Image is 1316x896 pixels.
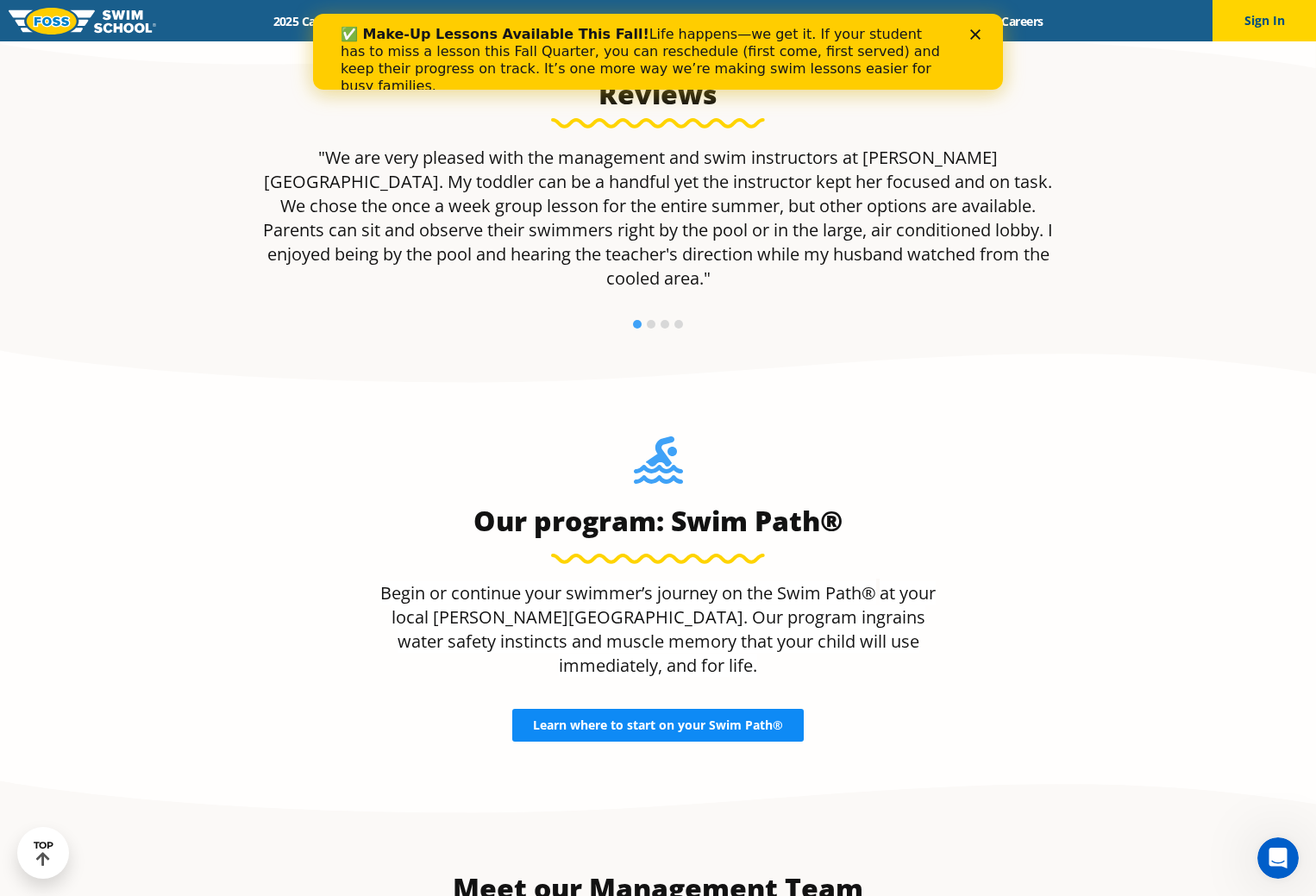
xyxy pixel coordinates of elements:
a: Careers [987,13,1058,29]
span: Learn where to start on your Swim Path® [533,719,783,731]
div: TOP [34,840,53,867]
a: Learn where to start on your Swim Path® [512,709,804,742]
div: Life happens—we get it. If your student has to miss a lesson this Fall Quarter, you can reschedul... [28,12,635,81]
span: at your local [PERSON_NAME][GEOGRAPHIC_DATA]. Our program ingrains water safety instincts and mus... [392,581,937,677]
iframe: Intercom live chat [1257,837,1299,879]
a: Schools [366,13,438,29]
h3: Our program: Swim Path® [372,504,944,538]
a: Swim Like [PERSON_NAME] [749,13,932,29]
b: ✅ Make-Up Lessons Available This Fall! [28,12,336,28]
img: Foss-Location-Swimming-Pool-Person.svg [634,436,683,495]
span: Begin or continue your swimmer’s journey on the Swim Path® [380,581,876,605]
a: Blog [932,13,987,29]
a: Swim Path® Program [438,13,589,29]
a: About [PERSON_NAME] [590,13,750,29]
iframe: Intercom live chat banner [313,14,1003,90]
p: "We are very pleased with the management and swim instructors at [PERSON_NAME][GEOGRAPHIC_DATA]. ... [251,146,1065,291]
h3: Reviews [251,77,1065,111]
a: 2025 Calendar [258,13,366,29]
div: Close [657,16,674,26]
img: FOSS Swim School Logo [9,8,156,34]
